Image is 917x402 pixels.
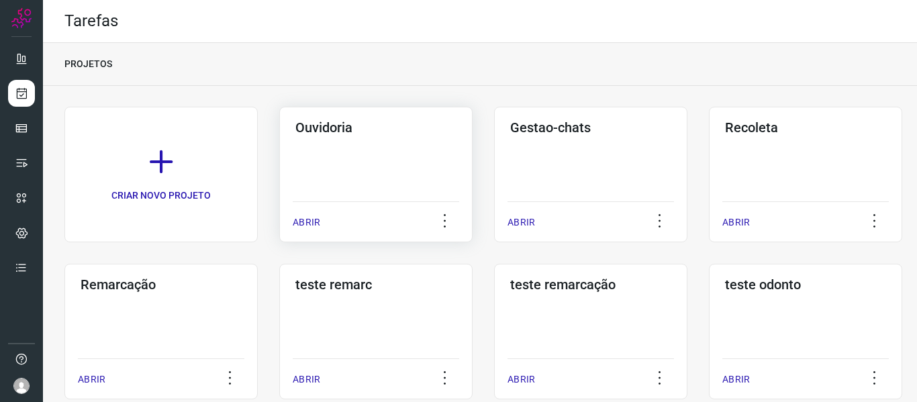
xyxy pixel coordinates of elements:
h3: Recoleta [725,119,886,136]
p: ABRIR [508,372,535,387]
p: ABRIR [722,372,750,387]
p: CRIAR NOVO PROJETO [111,189,211,203]
h3: Remarcação [81,277,242,293]
h3: teste odonto [725,277,886,293]
p: ABRIR [508,215,535,230]
p: ABRIR [293,372,320,387]
h3: Gestao-chats [510,119,671,136]
p: ABRIR [293,215,320,230]
img: avatar-user-boy.jpg [13,378,30,394]
p: ABRIR [722,215,750,230]
h3: Ouvidoria [295,119,456,136]
p: ABRIR [78,372,105,387]
p: PROJETOS [64,57,112,71]
img: Logo [11,8,32,28]
h3: teste remarcação [510,277,671,293]
h3: teste remarc [295,277,456,293]
h2: Tarefas [64,11,118,31]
